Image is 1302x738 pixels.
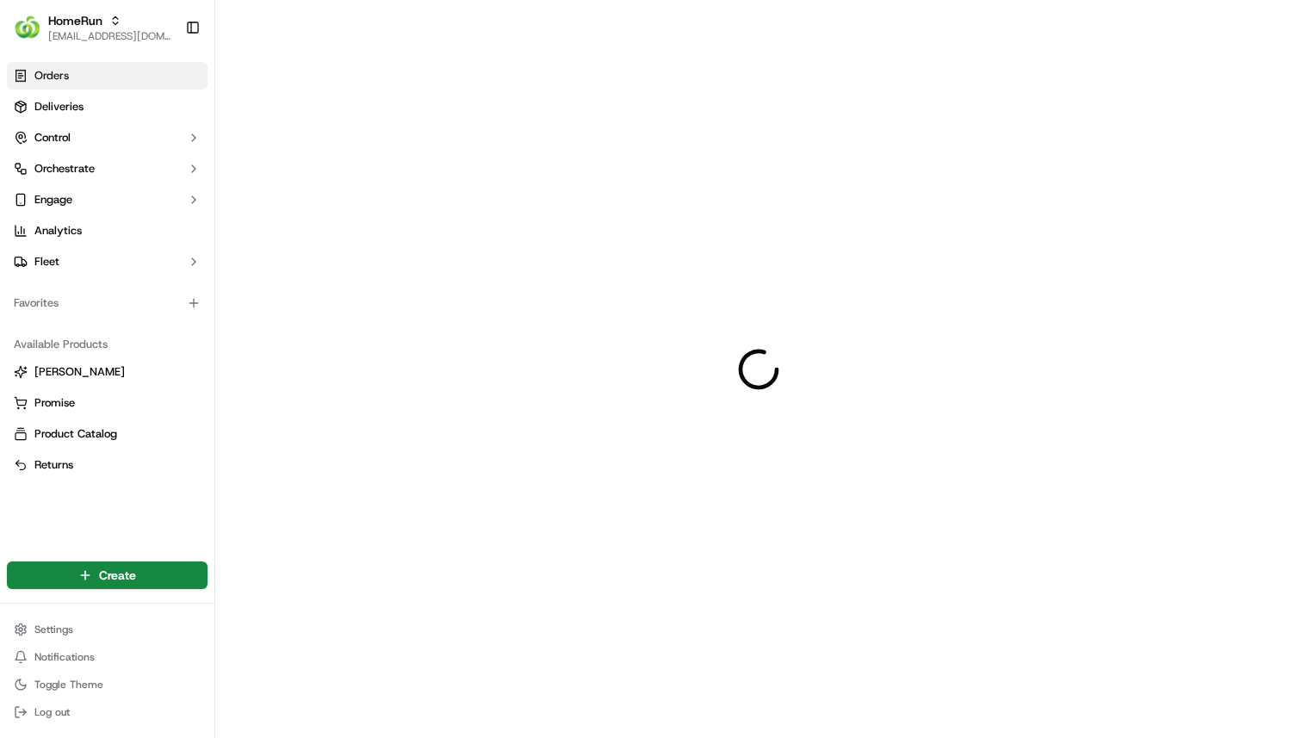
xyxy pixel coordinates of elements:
button: Settings [7,617,208,642]
p: Welcome 👋 [17,69,313,96]
span: Notifications [34,650,95,664]
div: Favorites [7,289,208,317]
button: Product Catalog [7,420,208,448]
div: 📗 [17,387,31,400]
span: [DATE] [152,267,188,281]
button: Notifications [7,645,208,669]
span: Engage [34,192,72,208]
span: API Documentation [163,385,276,402]
button: See all [267,220,313,241]
a: Orders [7,62,208,90]
a: Returns [14,457,201,473]
div: Past conversations [17,224,115,238]
input: Got a question? Start typing here... [45,111,310,129]
span: • [143,313,149,327]
span: Control [34,130,71,146]
img: HomeRun [14,14,41,41]
img: 1736555255976-a54dd68f-1ca7-489b-9aae-adbdc363a1c4 [34,268,48,282]
a: Powered byPylon [121,426,208,440]
button: Engage [7,186,208,214]
a: Promise [14,395,201,411]
span: Create [99,567,136,584]
img: Abhishek Arora [17,297,45,325]
span: Orchestrate [34,161,95,177]
span: Fleet [34,254,59,270]
a: Deliveries [7,93,208,121]
span: [DATE] [152,313,188,327]
a: Analytics [7,217,208,245]
button: HomeRunHomeRun[EMAIL_ADDRESS][DOMAIN_NAME] [7,7,178,48]
span: [PERSON_NAME] [53,313,139,327]
span: Deliveries [34,99,84,115]
button: Returns [7,451,208,479]
span: [PERSON_NAME] [34,364,125,380]
span: Orders [34,68,69,84]
a: [PERSON_NAME] [14,364,201,380]
div: We're available if you need us! [77,182,237,195]
button: Fleet [7,248,208,276]
button: Create [7,561,208,589]
span: Promise [34,395,75,411]
span: Product Catalog [34,426,117,442]
div: 💻 [146,387,159,400]
div: Available Products [7,331,208,358]
span: Log out [34,705,70,719]
span: Knowledge Base [34,385,132,402]
span: Analytics [34,223,82,239]
a: 📗Knowledge Base [10,378,139,409]
button: [EMAIL_ADDRESS][DOMAIN_NAME] [48,29,171,43]
span: [PERSON_NAME] [53,267,139,281]
img: Masood Aslam [17,251,45,278]
img: 1736555255976-a54dd68f-1ca7-489b-9aae-adbdc363a1c4 [17,164,48,195]
img: 4281594248423_2fcf9dad9f2a874258b8_72.png [36,164,67,195]
img: Nash [17,17,52,52]
button: Promise [7,389,208,417]
div: Start new chat [77,164,282,182]
button: Toggle Theme [7,673,208,697]
span: Toggle Theme [34,678,103,691]
a: 💻API Documentation [139,378,283,409]
button: HomeRun [48,12,102,29]
span: Pylon [171,427,208,440]
span: Settings [34,623,73,636]
button: Orchestrate [7,155,208,183]
button: Log out [7,700,208,724]
span: Returns [34,457,73,473]
a: Product Catalog [14,426,201,442]
button: Control [7,124,208,152]
button: Start new chat [293,170,313,190]
button: [PERSON_NAME] [7,358,208,386]
span: • [143,267,149,281]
